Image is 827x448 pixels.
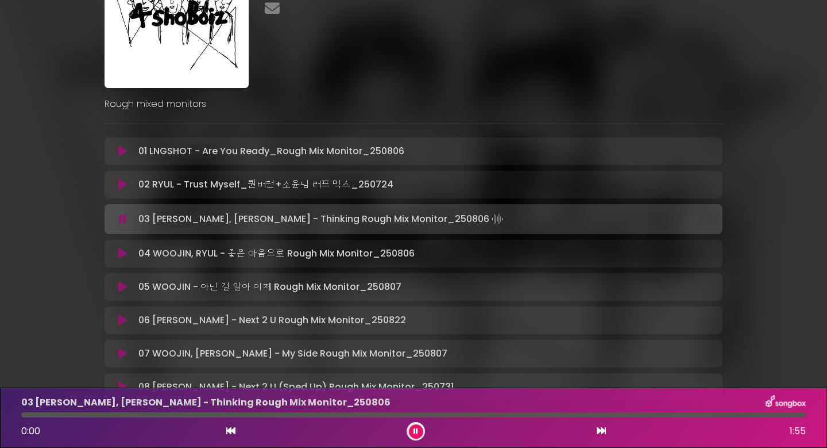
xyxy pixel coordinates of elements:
p: 06 [PERSON_NAME] - Next 2 U Rough Mix Monitor_250822 [138,313,406,327]
img: waveform4.gif [489,211,505,227]
p: 01 LNGSHOT - Are You Ready_Rough Mix Monitor_250806 [138,144,404,158]
p: 08 [PERSON_NAME] - Next 2 U (Sped Up) Rough Mix Monitor_250731 [138,380,454,394]
p: 02 RYUL - Trust Myself_퀀버전+소윤님 러프 믹스_250724 [138,178,393,192]
p: 07 WOOJIN, [PERSON_NAME] - My Side Rough Mix Monitor_250807 [138,347,447,361]
span: 0:00 [21,424,40,438]
p: 03 [PERSON_NAME], [PERSON_NAME] - Thinking Rough Mix Monitor_250806 [138,211,505,227]
p: 04 WOOJIN, RYUL - 좋은 마음으로 Rough Mix Monitor_250806 [138,247,415,261]
p: Rough mixed monitors [105,97,722,111]
img: songbox-logo-white.png [766,395,806,410]
span: 1:55 [790,424,806,438]
p: 03 [PERSON_NAME], [PERSON_NAME] - Thinking Rough Mix Monitor_250806 [21,396,391,409]
p: 05 WOOJIN - 아닌 걸 알아 이제 Rough Mix Monitor_250807 [138,280,401,294]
